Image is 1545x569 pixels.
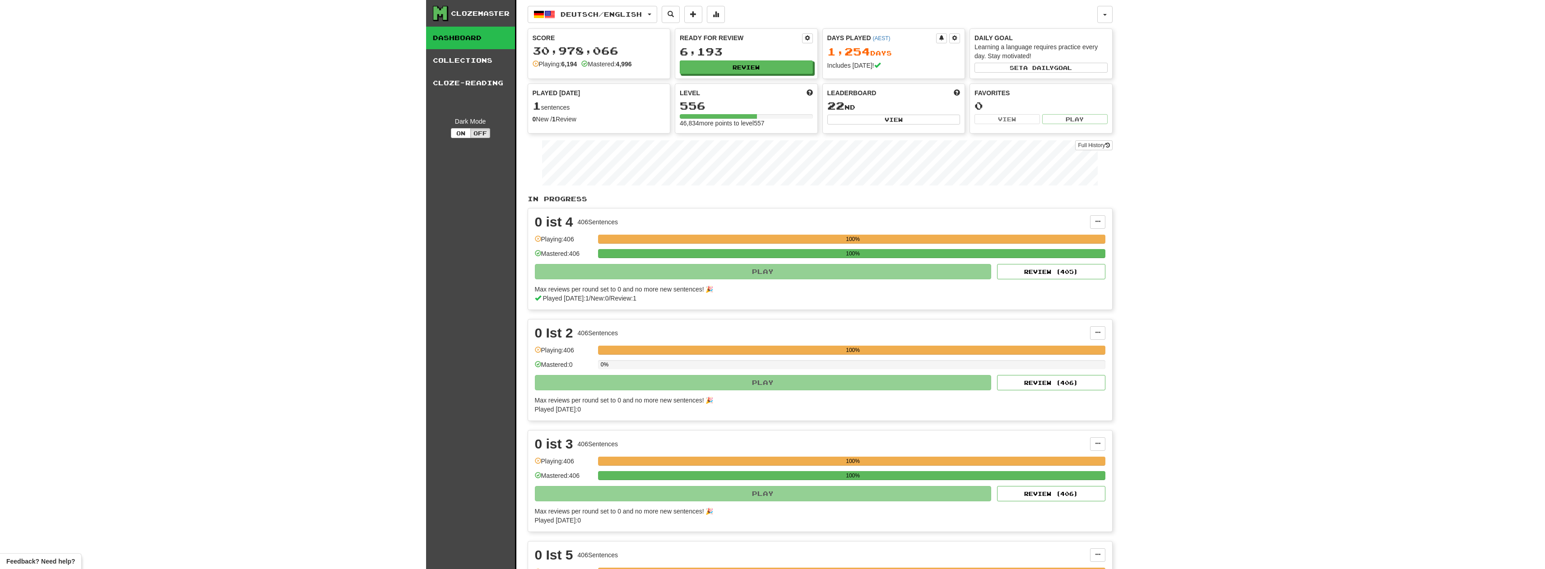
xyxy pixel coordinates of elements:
button: Review (406) [997,486,1105,501]
span: a daily [1023,65,1054,71]
div: 0 [974,100,1108,111]
button: On [451,128,471,138]
span: 1,254 [827,45,870,58]
button: View [827,115,960,125]
button: More stats [707,6,725,23]
div: 100% [601,235,1105,244]
span: / [589,295,591,302]
span: Played [DATE]: 0 [535,406,581,413]
span: 1 [533,99,541,112]
div: Playing: 406 [535,457,594,472]
span: Leaderboard [827,88,877,97]
div: Score [533,33,666,42]
strong: 4,996 [616,60,632,68]
div: Mastered: 406 [535,249,594,264]
div: 6,193 [680,46,813,57]
div: 0 ist 3 [535,437,573,451]
button: Play [1042,114,1108,124]
span: Score more points to level up [807,88,813,97]
button: Play [535,486,992,501]
span: 22 [827,99,844,112]
button: Search sentences [662,6,680,23]
button: Add sentence to collection [684,6,702,23]
div: 30,978,066 [533,45,666,56]
button: Seta dailygoal [974,63,1108,73]
span: Played [DATE]: 0 [535,517,581,524]
div: 0 Ist 5 [535,548,573,562]
div: Includes [DATE]! [827,61,960,70]
div: 406 Sentences [578,550,618,560]
strong: 1 [552,116,556,123]
div: 100% [601,249,1105,258]
div: 406 Sentences [578,439,618,449]
div: Max reviews per round set to 0 and no more new sentences! 🎉 [535,285,1100,294]
div: Day s [827,46,960,58]
div: Favorites [974,88,1108,97]
div: 0 Ist 2 [535,326,573,340]
div: 556 [680,100,813,111]
p: In Progress [528,194,1113,204]
a: Cloze-Reading [426,72,515,94]
button: Review (405) [997,264,1105,279]
span: Open feedback widget [6,557,75,566]
div: 100% [601,457,1105,466]
span: Level [680,88,700,97]
span: / [608,295,610,302]
div: Mastered: 406 [535,471,594,486]
div: Learning a language requires practice every day. Stay motivated! [974,42,1108,60]
button: Play [535,264,992,279]
div: nd [827,100,960,112]
div: 100% [601,346,1105,355]
a: (AEST) [872,35,890,42]
a: Dashboard [426,27,515,49]
div: 100% [601,471,1105,480]
div: Mastered: [581,60,631,69]
div: Playing: [533,60,577,69]
div: 46,834 more points to level 557 [680,119,813,128]
div: Max reviews per round set to 0 and no more new sentences! 🎉 [535,396,1100,405]
a: Collections [426,49,515,72]
span: Deutsch / English [561,10,642,18]
div: Days Played [827,33,937,42]
div: New / Review [533,115,666,124]
span: This week in points, UTC [954,88,960,97]
div: Ready for Review [680,33,802,42]
div: Clozemaster [451,9,510,18]
div: 406 Sentences [578,217,618,227]
div: Max reviews per round set to 0 and no more new sentences! 🎉 [535,507,1100,516]
span: Played [DATE] [533,88,580,97]
div: Daily Goal [974,33,1108,42]
div: 0 ist 4 [535,215,573,229]
strong: 0 [533,116,536,123]
strong: 6,194 [561,60,577,68]
button: Review [680,60,813,74]
div: Mastered: 0 [535,360,594,375]
button: View [974,114,1040,124]
span: New: 0 [591,295,609,302]
div: Playing: 406 [535,235,594,250]
div: 406 Sentences [578,328,618,338]
button: Deutsch/English [528,6,657,23]
span: Played [DATE]: 1 [543,295,589,302]
button: Off [470,128,490,138]
div: Playing: 406 [535,346,594,361]
button: Review (406) [997,375,1105,390]
a: Full History [1075,140,1112,150]
span: Review: 1 [610,295,636,302]
div: Dark Mode [433,117,508,126]
div: sentences [533,100,666,112]
button: Play [535,375,992,390]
